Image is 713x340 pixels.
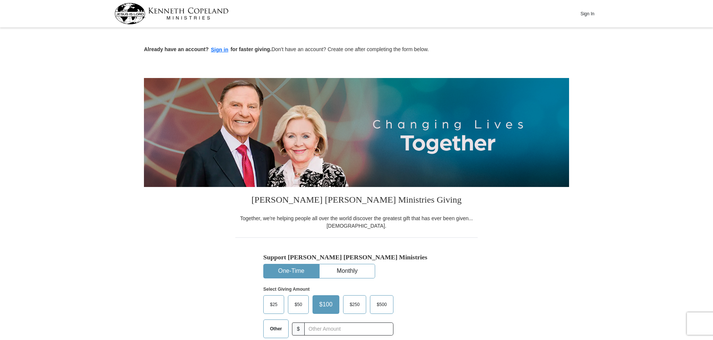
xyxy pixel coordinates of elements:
[235,187,478,215] h3: [PERSON_NAME] [PERSON_NAME] Ministries Giving
[266,299,281,310] span: $25
[209,46,231,54] button: Sign in
[263,253,450,261] h5: Support [PERSON_NAME] [PERSON_NAME] Ministries
[266,323,286,334] span: Other
[576,8,599,19] button: Sign In
[114,3,229,24] img: kcm-header-logo.svg
[235,215,478,230] div: Together, we're helping people all over the world discover the greatest gift that has ever been g...
[304,322,393,336] input: Other Amount
[291,299,306,310] span: $50
[320,264,375,278] button: Monthly
[292,322,305,336] span: $
[373,299,390,310] span: $500
[144,46,569,54] p: Don't have an account? Create one after completing the form below.
[346,299,364,310] span: $250
[144,46,271,52] strong: Already have an account? for faster giving.
[264,264,319,278] button: One-Time
[263,287,310,292] strong: Select Giving Amount
[315,299,336,310] span: $100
